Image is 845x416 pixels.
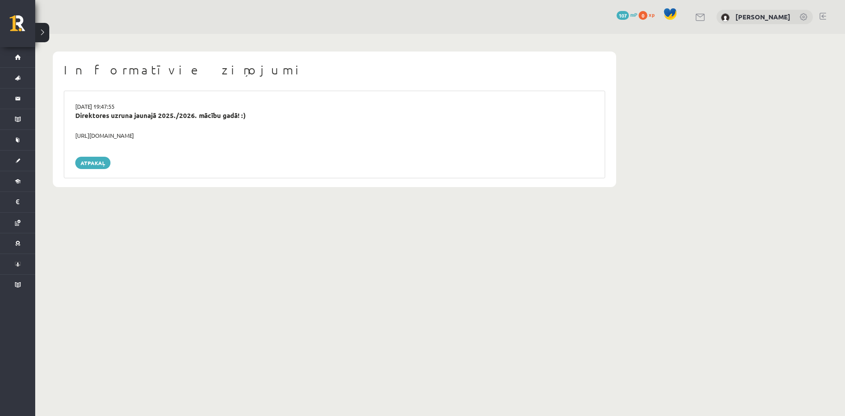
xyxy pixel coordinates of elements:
span: xp [649,11,654,18]
span: mP [630,11,637,18]
a: 107 mP [617,11,637,18]
span: 107 [617,11,629,20]
img: Alina Ščerbicka [721,13,730,22]
h1: Informatīvie ziņojumi [64,63,605,77]
div: [URL][DOMAIN_NAME] [69,131,600,140]
a: 0 xp [639,11,659,18]
span: 0 [639,11,647,20]
a: Rīgas 1. Tālmācības vidusskola [10,15,35,37]
a: Atpakaļ [75,157,110,169]
div: [DATE] 19:47:55 [69,102,600,111]
div: Direktores uzruna jaunajā 2025./2026. mācību gadā! :) [75,110,594,121]
a: [PERSON_NAME] [735,12,790,21]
